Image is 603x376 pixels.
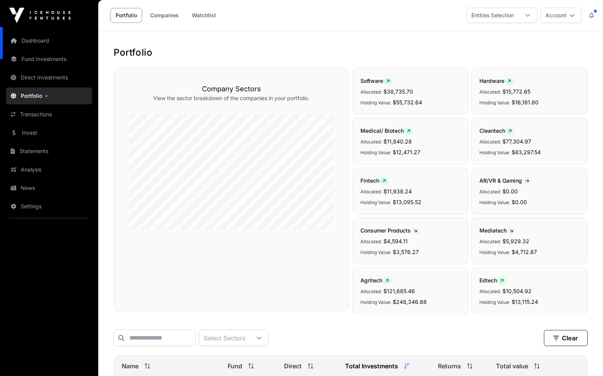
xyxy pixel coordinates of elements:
span: $13,095.52 [393,199,421,205]
span: Holding Value: [479,249,510,255]
span: Holding Value: [360,249,391,255]
span: $12,471.27 [393,149,420,155]
span: $15,772.65 [502,88,530,95]
a: Portfolio [6,87,92,104]
button: Clear [544,330,588,346]
a: News [6,180,92,196]
span: Allocated: [360,189,382,195]
a: Watchlist [187,8,221,23]
a: Statements [6,143,92,160]
span: Allocated: [479,289,501,294]
span: Allocated: [360,89,382,95]
a: Direct Investments [6,69,92,86]
span: $16,181.80 [512,99,539,106]
span: $38,735.70 [383,88,413,95]
span: Cleantech [479,127,515,134]
span: Allocated: [479,189,501,195]
div: Select Sectors [199,330,250,346]
span: Holding Value: [360,299,391,305]
span: $10,504.92 [502,288,532,294]
span: Holding Value: [479,200,510,205]
span: Holding Value: [479,299,510,305]
button: Account [540,8,582,23]
span: $5,929.32 [502,238,529,244]
span: Fintech [360,177,389,184]
iframe: Chat Widget [565,339,603,376]
span: $4,712.67 [512,249,537,255]
span: Holding Value: [360,100,391,106]
span: Agritech [360,277,392,284]
span: $77,304.97 [502,138,531,145]
span: $11,938.24 [383,188,412,195]
p: View the sector breakdown of the companies in your portfolio. [129,94,334,102]
span: Allocated: [360,289,382,294]
img: Icehouse Ventures Logo [9,8,71,23]
a: Transactions [6,106,92,123]
span: $13,115.24 [512,298,538,305]
span: Allocated: [479,89,501,95]
a: Invest [6,124,92,141]
span: AR/VR & Gaming [479,177,532,184]
span: Hardware [479,78,514,84]
h3: Company Sectors [129,84,334,94]
span: $0.00 [512,199,527,205]
span: $83,297.54 [512,149,541,155]
span: Edtech [479,277,507,284]
span: Fund [228,361,242,371]
a: Dashboard [6,32,92,49]
a: Fund Investments [6,51,92,68]
span: Holding Value: [479,150,510,155]
span: Holding Value: [360,200,391,205]
span: Holding Value: [479,100,510,106]
span: $3,576.27 [393,249,419,255]
span: Holding Value: [360,150,391,155]
a: Portfolio [111,8,142,23]
span: Allocated: [360,239,382,244]
span: Software [360,78,393,84]
span: Allocated: [479,239,501,244]
span: Mediatech [479,227,516,234]
span: $4,594.11 [383,238,408,244]
span: Total Investments [345,361,398,371]
span: $55,732.64 [393,99,422,106]
span: Medical/ Biotech [360,127,413,134]
span: Name [122,361,139,371]
span: Total value [496,361,528,371]
span: $11,840.28 [383,138,412,145]
span: Allocated: [479,139,501,145]
span: Consumer Products [360,227,420,234]
span: Direct [284,361,302,371]
a: Companies [145,8,184,23]
a: Settings [6,198,92,215]
a: Analysis [6,161,92,178]
span: $121,685.46 [383,288,415,294]
div: Entities Selection [467,8,519,23]
span: Allocated: [360,139,382,145]
span: $248,346.68 [393,298,427,305]
h1: Portfolio [114,46,588,59]
span: $0.00 [502,188,518,195]
span: Returns [438,361,461,371]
